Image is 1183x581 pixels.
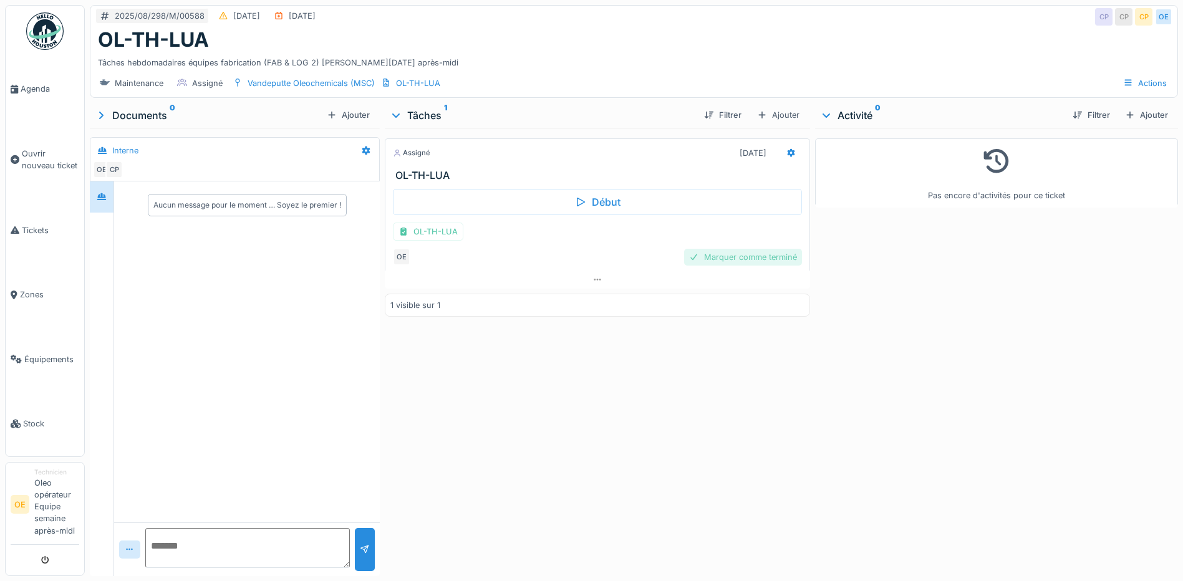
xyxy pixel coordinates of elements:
div: Filtrer [699,107,746,123]
a: Ouvrir nouveau ticket [6,122,84,198]
div: Aucun message pour le moment … Soyez le premier ! [153,199,341,211]
div: Documents [95,108,322,123]
div: Vandeputte Oleochemicals (MSC) [248,77,375,89]
a: Agenda [6,57,84,122]
sup: 0 [875,108,881,123]
div: CP [1115,8,1132,26]
a: OE TechnicienOleo opérateur Equipe semaine après-midi [11,468,79,545]
li: OE [11,495,29,514]
div: Marquer comme terminé [684,249,802,266]
div: 1 visible sur 1 [390,299,440,311]
div: CP [1135,8,1152,26]
div: Assigné [192,77,223,89]
div: Activité [820,108,1063,123]
div: CP [105,161,123,178]
span: Tickets [22,224,79,236]
div: OE [93,161,110,178]
span: Zones [20,289,79,300]
div: Pas encore d'activités pour ce ticket [823,144,1170,202]
div: Ajouter [751,106,805,124]
div: Ajouter [1120,107,1173,123]
a: Zones [6,262,84,327]
div: OL-TH-LUA [396,77,440,89]
a: Équipements [6,327,84,391]
div: Tâches hebdomadaires équipes fabrication (FAB & LOG 2) [PERSON_NAME][DATE] après-midi [98,52,1170,69]
span: Ouvrir nouveau ticket [22,148,79,171]
div: CP [1095,8,1113,26]
li: Oleo opérateur Equipe semaine après-midi [34,468,79,542]
div: Tâches [390,108,694,123]
span: Agenda [21,83,79,95]
sup: 1 [444,108,447,123]
span: Équipements [24,353,79,365]
div: Filtrer [1068,107,1115,123]
sup: 0 [170,108,175,123]
div: Assigné [393,148,430,158]
div: Actions [1118,74,1172,92]
div: [DATE] [740,147,766,159]
div: OE [1155,8,1172,26]
div: 2025/08/298/M/00588 [115,10,205,22]
img: Badge_color-CXgf-gQk.svg [26,12,64,50]
a: Tickets [6,198,84,262]
div: Ajouter [322,107,375,123]
div: OE [393,248,410,266]
a: Stock [6,391,84,456]
h3: OL-TH-LUA [395,170,804,181]
div: Technicien [34,468,79,477]
div: Maintenance [115,77,163,89]
h1: OL-TH-LUA [98,28,209,52]
div: [DATE] [233,10,260,22]
div: OL-TH-LUA [393,223,463,241]
div: Début [393,189,802,215]
span: Stock [23,418,79,430]
div: [DATE] [289,10,316,22]
div: Interne [112,145,138,156]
